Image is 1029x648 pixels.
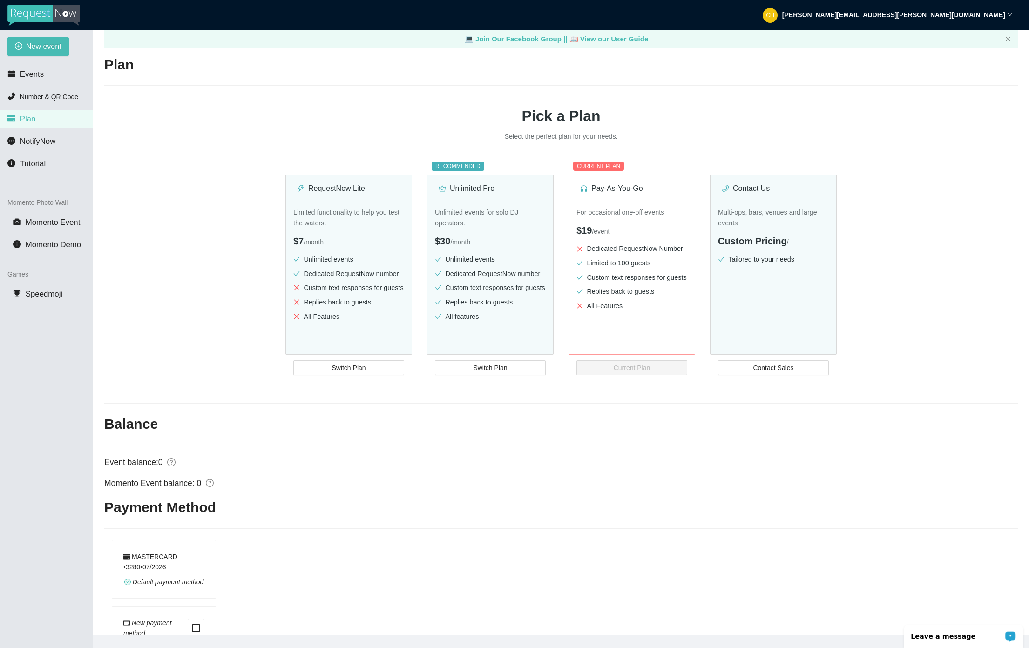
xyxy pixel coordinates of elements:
[576,303,583,309] span: close
[576,301,687,311] li: All Features
[1008,13,1012,17] span: down
[576,274,583,281] span: check
[580,182,684,194] div: Pay-As-You-Go
[569,35,578,43] span: laptop
[576,246,583,252] span: close
[15,42,22,51] span: plus-circle
[763,8,778,23] img: 01bfa707d7317865cc74367e84df06f5
[20,159,46,168] span: Tutorial
[104,55,1018,74] h2: Plan
[124,579,131,585] span: check-circle
[104,456,1018,469] div: Event balance: 0
[435,313,441,320] span: check
[188,619,204,637] button: plus-square
[435,297,546,308] li: Replies back to guests
[435,207,546,228] p: Unlimited events for solo DJ operators.
[718,254,829,265] li: Tailored to your needs
[435,360,546,375] button: Switch Plan
[898,619,1029,648] iframe: LiveChat chat widget
[293,269,404,279] li: Dedicated RequestNow number
[20,93,78,101] span: Number & QR Code
[580,185,588,192] span: customer-service
[7,115,15,122] span: credit-card
[26,218,81,227] span: Momento Event
[465,35,474,43] span: laptop
[293,254,404,265] li: Unlimited events
[576,207,687,218] p: For occasional one-off events
[435,311,546,322] li: All features
[435,236,450,246] span: $30
[421,131,701,142] p: Select the perfect plan for your needs.
[576,286,687,297] li: Replies back to guests
[188,624,204,632] span: plus-square
[123,620,130,626] span: credit-card
[123,553,130,560] span: credit-card
[297,185,305,192] span: thunderbolt
[206,479,214,487] span: question-circle
[13,218,21,226] span: camera
[576,260,583,266] span: check
[167,458,176,466] span: question-circle
[7,37,69,56] button: plus-circleNew event
[293,360,404,375] button: Switch Plan
[332,363,366,373] span: Switch Plan
[718,360,829,375] button: Contact Sales
[450,238,470,246] span: / month
[592,228,609,235] span: / event
[293,270,300,277] span: check
[7,70,15,78] span: calendar
[435,254,546,265] li: Unlimited events
[753,363,793,373] span: Contact Sales
[7,159,15,167] span: info-circle
[7,137,15,145] span: message
[576,258,687,269] li: Limited to 100 guests
[20,70,44,79] span: Events
[1005,36,1011,42] button: close
[465,35,569,43] a: laptop Join Our Facebook Group ||
[435,284,441,291] span: check
[787,238,789,246] span: /
[718,207,829,228] p: Multi-ops, bars, venues and large events
[7,5,80,26] img: RequestNow
[104,477,1018,490] div: Momento Event balance: 0
[104,498,1018,517] h2: Payment Method
[722,182,825,194] div: Contact Us
[293,256,300,263] span: check
[293,299,300,305] span: close
[718,236,787,246] span: Custom Pricing
[293,313,300,320] span: close
[26,290,62,298] span: Speedmoji
[13,290,21,297] span: trophy
[435,270,441,277] span: check
[439,182,542,194] div: Unlimited Pro
[435,283,546,293] li: Custom text responses for guests
[293,207,404,228] p: Limited functionality to help you test the waters.
[26,40,61,52] span: New event
[133,578,204,586] span: Default payment method
[104,415,1018,434] h2: Balance
[569,35,649,43] a: laptop View our User Guide
[293,236,304,246] span: $7
[297,182,400,194] div: RequestNow Lite
[123,552,204,572] div: MASTERCARD • 3280 • 0 7 / 2026
[20,137,55,146] span: NotifyNow
[782,11,1005,19] strong: [PERSON_NAME][EMAIL_ADDRESS][PERSON_NAME][DOMAIN_NAME]
[576,272,687,283] li: Custom text responses for guests
[576,243,687,254] li: Dedicated RequestNow Number
[439,185,446,192] span: crown
[104,104,1018,128] h1: Pick a Plan
[435,256,441,263] span: check
[576,360,687,375] button: Current Plan
[573,162,624,171] sup: CURRENT PLAN
[293,311,404,322] li: All Features
[576,288,583,295] span: check
[435,299,441,305] span: check
[13,240,21,248] span: info-circle
[293,297,404,308] li: Replies back to guests
[123,618,188,638] div: New payment method
[473,363,507,373] span: Switch Plan
[26,240,81,249] span: Momento Demo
